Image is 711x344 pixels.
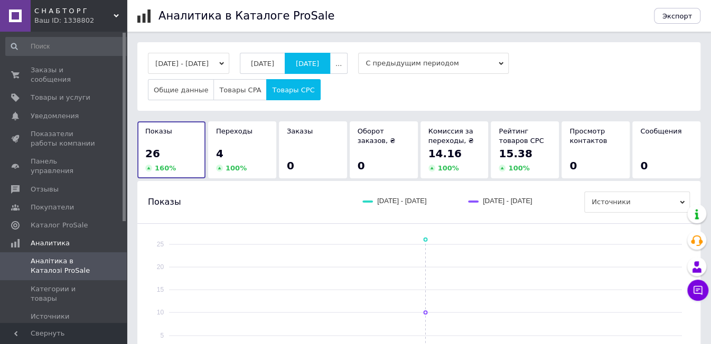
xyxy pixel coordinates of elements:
[266,79,320,100] button: Товары CPC
[158,9,334,22] h1: Аналитика в Каталоге ProSale
[31,203,74,212] span: Покупатели
[145,147,160,160] span: 26
[31,93,90,102] span: Товары и услуги
[219,86,261,94] span: Товары CPA
[358,53,509,74] span: С предыдущим периодом
[499,147,532,160] span: 15.38
[640,127,681,135] span: Сообщения
[5,37,129,56] input: Поиск
[31,185,59,194] span: Отзывы
[272,86,314,94] span: Товары CPC
[216,147,223,160] span: 4
[154,86,208,94] span: Общие данные
[296,60,319,68] span: [DATE]
[287,127,313,135] span: Заказы
[157,241,164,248] text: 25
[160,332,164,339] text: 5
[240,53,285,74] button: [DATE]
[31,284,98,303] span: Категории и товары
[155,164,176,172] span: 160 %
[148,79,214,100] button: Общие данные
[428,147,462,160] span: 14.16
[31,157,98,176] span: Панель управления
[148,196,181,208] span: Показы
[226,164,247,172] span: 100 %
[499,127,544,145] span: Рейтинг товаров CPC
[31,221,88,230] span: Каталог ProSale
[508,164,529,172] span: 100 %
[584,192,690,213] span: Источники
[687,280,708,301] button: Чат с покупателем
[34,6,114,16] span: С Н А Б Т О Р Г
[251,60,274,68] span: [DATE]
[34,16,127,25] div: Ваш ID: 1338802
[145,127,172,135] span: Показы
[358,127,396,145] span: Оборот заказов, ₴
[287,159,294,172] span: 0
[148,53,229,74] button: [DATE] - [DATE]
[157,309,164,316] text: 10
[31,65,98,84] span: Заказы и сообщения
[640,159,648,172] span: 0
[216,127,252,135] span: Переходы
[157,286,164,293] text: 15
[335,60,342,68] span: ...
[569,127,607,145] span: Просмотр контактов
[662,12,692,20] span: Экспорт
[31,256,98,275] span: Аналітика в Каталозі ProSale
[358,159,365,172] span: 0
[438,164,459,172] span: 100 %
[213,79,267,100] button: Товары CPA
[31,111,79,121] span: Уведомления
[654,8,700,24] button: Экспорт
[569,159,577,172] span: 0
[285,53,330,74] button: [DATE]
[31,129,98,148] span: Показатели работы компании
[157,263,164,271] text: 20
[31,312,69,321] span: Источники
[330,53,348,74] button: ...
[31,238,70,248] span: Аналитика
[428,127,474,145] span: Комиссия за переходы, ₴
